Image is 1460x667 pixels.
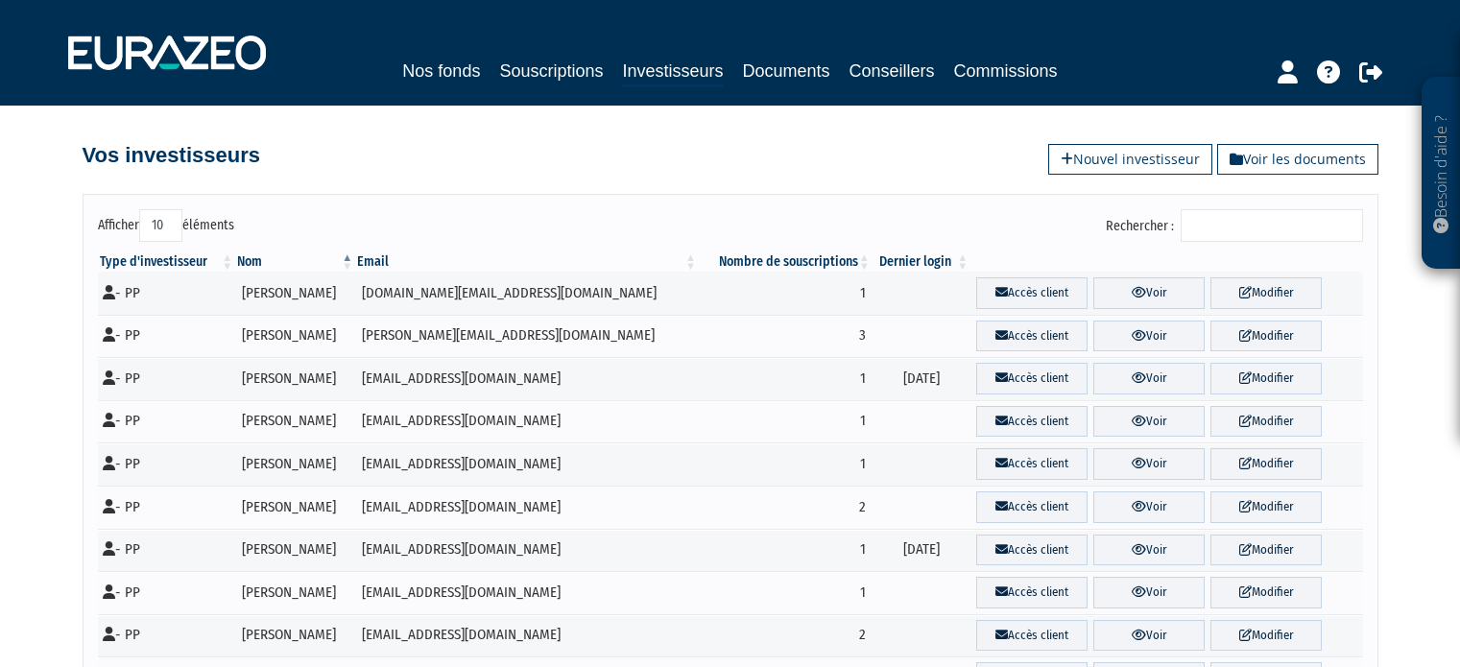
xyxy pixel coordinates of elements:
td: - PP [98,400,236,443]
a: Accès client [976,277,1088,309]
a: Modifier [1210,620,1322,652]
a: Voir [1093,577,1205,608]
h4: Vos investisseurs [83,144,260,167]
a: Accès client [976,448,1088,480]
a: Modifier [1210,448,1322,480]
a: Accès client [976,620,1088,652]
a: Voir [1093,620,1205,652]
td: - PP [98,442,236,486]
a: Accès client [976,491,1088,523]
a: Voir [1093,277,1205,309]
th: Dernier login : activer pour trier la colonne par ordre croissant [873,252,971,272]
a: Modifier [1210,321,1322,352]
img: 1732889491-logotype_eurazeo_blanc_rvb.png [68,36,266,70]
th: Email : activer pour trier la colonne par ordre croissant [355,252,699,272]
td: [EMAIL_ADDRESS][DOMAIN_NAME] [355,400,699,443]
th: Nombre de souscriptions : activer pour trier la colonne par ordre croissant [699,252,873,272]
td: [EMAIL_ADDRESS][DOMAIN_NAME] [355,529,699,572]
td: 1 [699,400,873,443]
label: Afficher éléments [98,209,234,242]
a: Documents [743,58,830,84]
a: Modifier [1210,363,1322,394]
td: [PERSON_NAME] [235,571,355,614]
td: - PP [98,272,236,315]
td: 1 [699,272,873,315]
td: [DATE] [873,357,971,400]
td: [PERSON_NAME] [235,486,355,529]
a: Nos fonds [402,58,480,84]
td: [PERSON_NAME] [235,442,355,486]
a: Investisseurs [622,58,723,87]
td: 1 [699,529,873,572]
td: 2 [699,486,873,529]
a: Accès client [976,535,1088,566]
td: - PP [98,614,236,657]
a: Voir les documents [1217,144,1378,175]
a: Modifier [1210,535,1322,566]
td: [EMAIL_ADDRESS][DOMAIN_NAME] [355,614,699,657]
a: Modifier [1210,406,1322,438]
a: Modifier [1210,491,1322,523]
td: [DATE] [873,529,971,572]
a: Modifier [1210,277,1322,309]
td: [PERSON_NAME] [235,614,355,657]
td: - PP [98,357,236,400]
a: Conseillers [850,58,935,84]
a: Voir [1093,363,1205,394]
th: &nbsp; [970,252,1362,272]
a: Nouvel investisseur [1048,144,1212,175]
a: Accès client [976,363,1088,394]
td: 1 [699,357,873,400]
td: [EMAIL_ADDRESS][DOMAIN_NAME] [355,442,699,486]
td: 2 [699,614,873,657]
td: [PERSON_NAME] [235,400,355,443]
p: Besoin d'aide ? [1430,87,1452,260]
input: Rechercher : [1181,209,1363,242]
td: - PP [98,486,236,529]
td: [EMAIL_ADDRESS][DOMAIN_NAME] [355,357,699,400]
a: Voir [1093,321,1205,352]
td: 3 [699,315,873,358]
td: [EMAIL_ADDRESS][DOMAIN_NAME] [355,486,699,529]
a: Accès client [976,321,1088,352]
td: 1 [699,571,873,614]
th: Type d'investisseur : activer pour trier la colonne par ordre croissant [98,252,236,272]
a: Accès client [976,406,1088,438]
td: - PP [98,315,236,358]
td: - PP [98,571,236,614]
a: Voir [1093,535,1205,566]
td: [PERSON_NAME] [235,529,355,572]
td: [PERSON_NAME][EMAIL_ADDRESS][DOMAIN_NAME] [355,315,699,358]
td: [PERSON_NAME] [235,315,355,358]
a: Voir [1093,491,1205,523]
a: Accès client [976,577,1088,608]
a: Souscriptions [499,58,603,84]
td: [DOMAIN_NAME][EMAIL_ADDRESS][DOMAIN_NAME] [355,272,699,315]
a: Voir [1093,448,1205,480]
select: Afficheréléments [139,209,182,242]
td: 1 [699,442,873,486]
a: Voir [1093,406,1205,438]
label: Rechercher : [1106,209,1363,242]
td: [EMAIL_ADDRESS][DOMAIN_NAME] [355,571,699,614]
a: Commissions [954,58,1058,84]
td: - PP [98,529,236,572]
td: [PERSON_NAME] [235,357,355,400]
th: Nom : activer pour trier la colonne par ordre d&eacute;croissant [235,252,355,272]
td: [PERSON_NAME] [235,272,355,315]
a: Modifier [1210,577,1322,608]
